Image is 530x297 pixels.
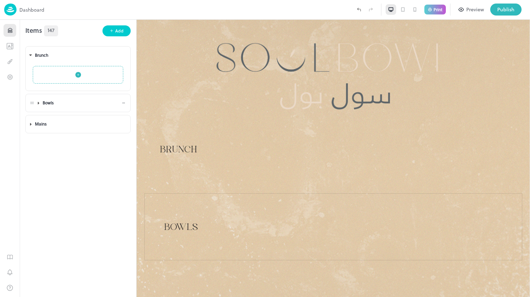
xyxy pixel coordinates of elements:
[24,276,370,287] p: Mains
[19,6,44,13] p: Dashboard
[28,202,369,214] p: Bowls
[4,4,17,16] img: logo-86c26b7e.jpg
[115,28,124,34] div: Add
[497,6,515,13] div: Publish
[466,6,484,13] div: Preview
[25,114,131,135] div: Mains
[4,281,16,294] button: Help
[4,55,16,68] button: Design
[24,124,370,136] p: Brunch
[25,92,131,114] div: Bowls
[4,40,16,52] button: Templates
[36,94,127,112] div: Bowls
[25,45,131,92] div: Brunch
[4,250,16,263] button: Guides
[455,4,488,16] button: Preview
[490,4,522,16] button: Publish
[4,266,16,281] div: Notifications
[35,121,121,127] div: Mains
[29,47,127,64] div: Brunch
[353,4,365,16] label: Undo (Ctrl + Z)
[72,17,321,95] img: 1756299587690xnzmzg5qw2p.png%3Ft%3D1756299569038
[48,26,55,34] span: 147
[365,4,377,16] label: Redo (Ctrl + Y)
[102,25,131,36] button: Add
[4,24,16,37] button: Items
[35,52,121,58] div: Brunch
[434,7,442,12] p: Print
[29,115,127,133] div: Mains
[43,100,121,106] div: Bowls
[4,71,16,83] button: Settings
[25,25,42,36] span: Items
